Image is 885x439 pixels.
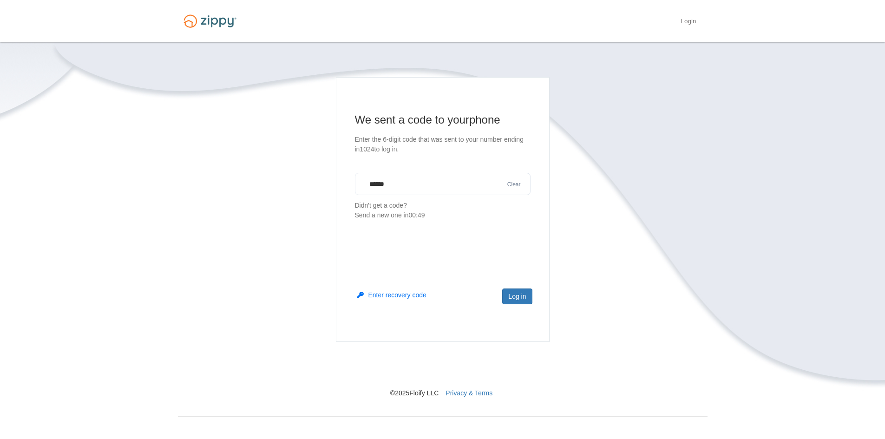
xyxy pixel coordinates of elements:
[355,201,531,220] p: Didn't get a code?
[355,210,531,220] div: Send a new one in 00:49
[178,10,242,32] img: Logo
[502,288,532,304] button: Log in
[178,342,708,398] nav: © 2025 Floify LLC
[355,135,531,154] p: Enter the 6-digit code that was sent to your number ending in 1024 to log in.
[357,290,426,300] button: Enter recovery code
[446,389,492,397] a: Privacy & Terms
[681,18,696,27] a: Login
[505,180,524,189] button: Clear
[355,112,531,127] h1: We sent a code to your phone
